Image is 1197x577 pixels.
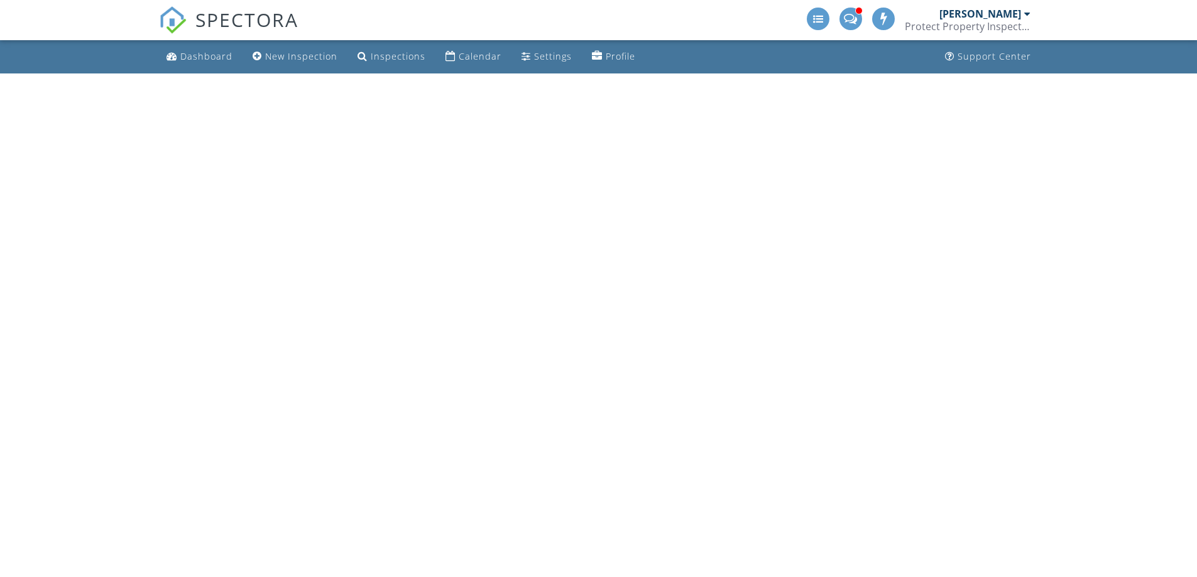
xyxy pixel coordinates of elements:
[161,45,238,68] a: Dashboard
[248,45,342,68] a: New Inspection
[371,50,425,62] div: Inspections
[353,45,430,68] a: Inspections
[265,50,337,62] div: New Inspection
[517,45,577,68] a: Settings
[958,50,1031,62] div: Support Center
[459,50,501,62] div: Calendar
[195,6,298,33] span: SPECTORA
[534,50,572,62] div: Settings
[440,45,506,68] a: Calendar
[606,50,635,62] div: Profile
[180,50,232,62] div: Dashboard
[159,17,298,43] a: SPECTORA
[587,45,640,68] a: Profile
[939,8,1021,20] div: [PERSON_NAME]
[905,20,1030,33] div: Protect Property Inspections
[159,6,187,34] img: The Best Home Inspection Software - Spectora
[940,45,1036,68] a: Support Center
